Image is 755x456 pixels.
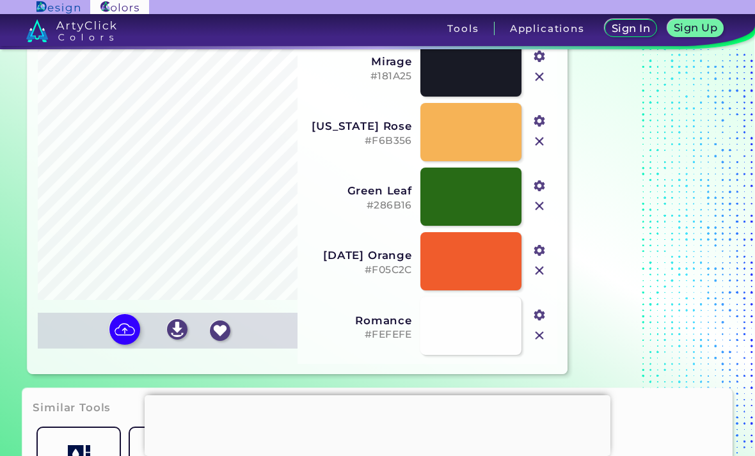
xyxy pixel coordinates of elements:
h5: #286B16 [305,200,412,212]
img: icon_favourite_white.svg [210,320,230,341]
img: icon_close.svg [531,262,548,279]
h5: #181A25 [305,70,412,83]
h5: #FEFEFE [305,329,412,341]
h3: Mirage [305,55,412,68]
h3: Similar Tools [33,400,111,416]
img: logo_artyclick_colors_white.svg [26,19,116,42]
a: Sign In [607,20,655,36]
img: icon_close.svg [531,133,548,150]
h5: #F05C2C [305,264,412,276]
img: icon_close.svg [531,327,548,344]
h3: Romance [305,314,412,327]
h5: Sign In [614,24,648,33]
a: Sign Up [670,20,720,36]
h3: Green Leaf [305,184,412,197]
img: icon_close.svg [531,198,548,214]
img: icon_download_white.svg [167,319,187,340]
h3: [DATE] Orange [305,249,412,262]
img: icon picture [109,314,140,345]
img: icon_close.svg [531,68,548,85]
iframe: Advertisement [145,395,610,453]
img: ArtyClick Design logo [36,1,79,13]
h3: [US_STATE] Rose [305,120,412,132]
h3: Tools [447,24,479,33]
h3: Applications [510,24,585,33]
h5: Sign Up [676,23,715,33]
h5: #F6B356 [305,135,412,147]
